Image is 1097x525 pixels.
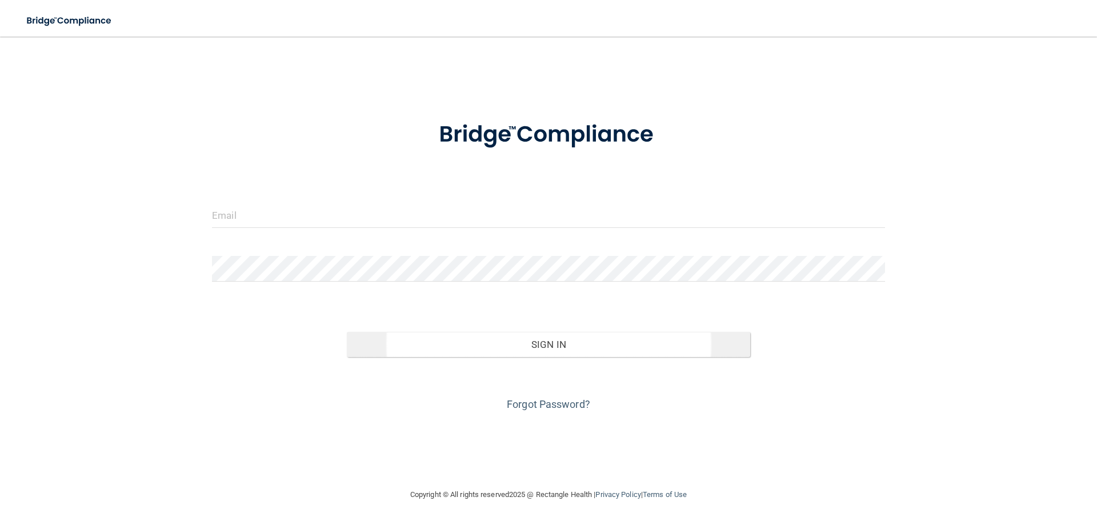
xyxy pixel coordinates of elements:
[347,332,751,357] button: Sign In
[507,398,590,410] a: Forgot Password?
[17,9,122,33] img: bridge_compliance_login_screen.278c3ca4.svg
[415,105,682,165] img: bridge_compliance_login_screen.278c3ca4.svg
[212,202,885,228] input: Email
[340,476,757,513] div: Copyright © All rights reserved 2025 @ Rectangle Health | |
[595,490,640,499] a: Privacy Policy
[643,490,687,499] a: Terms of Use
